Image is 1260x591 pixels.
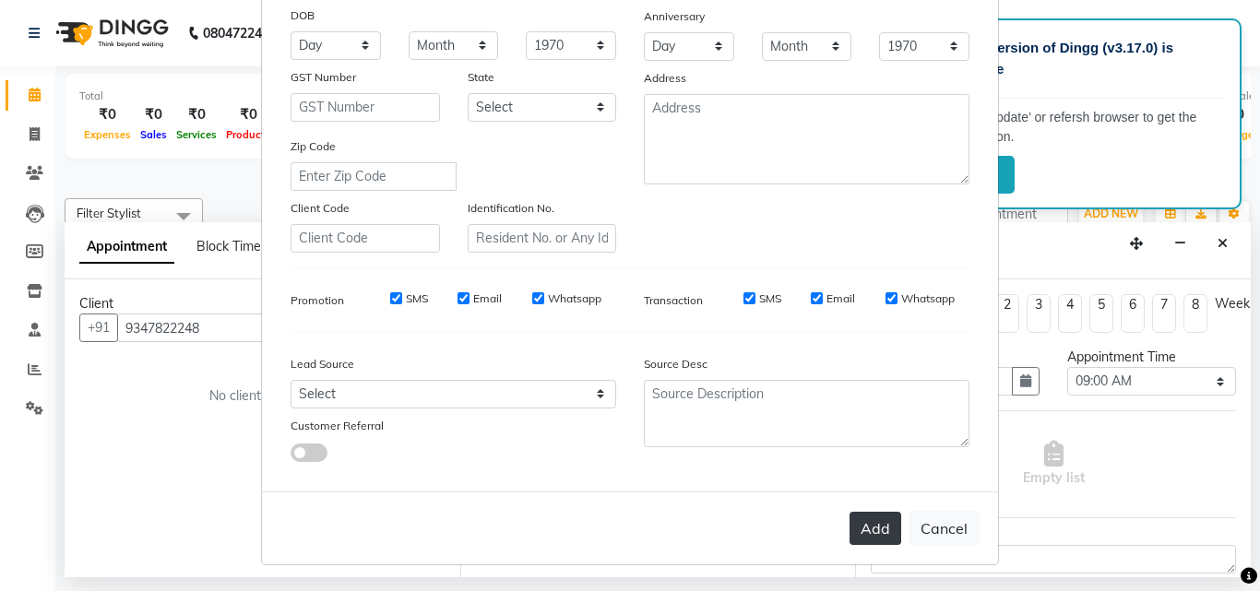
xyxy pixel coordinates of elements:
[468,224,617,253] input: Resident No. or Any Id
[291,69,356,86] label: GST Number
[291,356,354,372] label: Lead Source
[473,290,502,307] label: Email
[644,8,705,25] label: Anniversary
[406,290,428,307] label: SMS
[826,290,855,307] label: Email
[468,200,554,217] label: Identification No.
[909,511,980,546] button: Cancel
[644,356,707,372] label: Source Desc
[291,93,440,122] input: GST Number
[291,162,457,191] input: Enter Zip Code
[291,200,350,217] label: Client Code
[291,418,384,434] label: Customer Referral
[291,7,315,24] label: DOB
[644,70,686,87] label: Address
[468,69,494,86] label: State
[644,292,703,309] label: Transaction
[291,224,440,253] input: Client Code
[291,138,336,155] label: Zip Code
[548,290,601,307] label: Whatsapp
[759,290,781,307] label: SMS
[901,290,955,307] label: Whatsapp
[291,292,344,309] label: Promotion
[850,512,901,545] button: Add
